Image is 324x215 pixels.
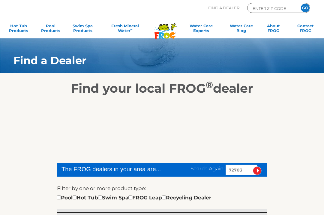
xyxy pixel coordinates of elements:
h2: Find your local FROG dealer [4,81,319,96]
a: AboutFROG [261,23,286,35]
sup: ∞ [130,28,133,31]
p: Find A Dealer [208,3,239,13]
div: Pool Hot Tub Swim Spa FROG Leap Recycling Dealer [57,194,211,202]
a: Water CareBlog [229,23,254,35]
a: ContactFROG [293,23,318,35]
input: GO [301,4,310,12]
a: Water CareExperts [181,23,222,35]
input: Submit [253,166,262,175]
a: Fresh MineralWater∞ [102,23,148,35]
a: Hot TubProducts [6,23,31,35]
h1: Find a Dealer [13,55,288,67]
sup: ® [206,79,213,91]
a: Swim SpaProducts [70,23,95,35]
div: The FROG dealers in your area are... [61,165,164,174]
label: Filter by one or more product type: [57,184,146,192]
img: Frog Products Logo [151,16,180,39]
a: PoolProducts [38,23,63,35]
span: Search Again: [190,166,224,172]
